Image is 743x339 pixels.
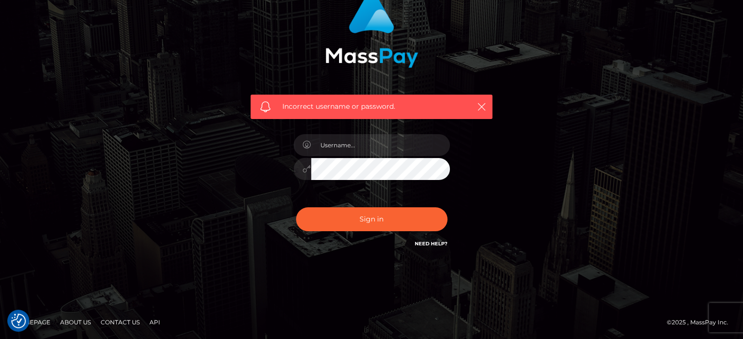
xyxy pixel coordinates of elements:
[11,314,26,328] img: Revisit consent button
[667,317,736,328] div: © 2025 , MassPay Inc.
[97,315,144,330] a: Contact Us
[282,101,461,112] span: Incorrect username or password.
[11,315,54,330] a: Homepage
[146,315,164,330] a: API
[415,240,447,247] a: Need Help?
[11,314,26,328] button: Consent Preferences
[56,315,95,330] a: About Us
[296,207,447,231] button: Sign in
[311,134,450,156] input: Username...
